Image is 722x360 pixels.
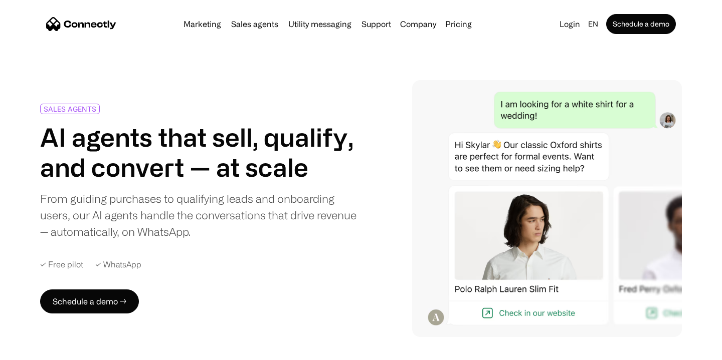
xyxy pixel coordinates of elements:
div: Company [397,17,439,31]
a: Pricing [441,20,476,28]
a: Utility messaging [284,20,355,28]
a: Schedule a demo → [40,289,139,313]
div: en [584,17,604,31]
div: From guiding purchases to qualifying leads and onboarding users, our AI agents handle the convers... [40,190,357,240]
h1: AI agents that sell, qualify, and convert — at scale [40,122,357,182]
div: en [588,17,598,31]
div: ✓ WhatsApp [95,260,141,269]
a: Marketing [179,20,225,28]
div: Company [400,17,436,31]
a: Schedule a demo [606,14,676,34]
a: home [46,17,116,32]
div: SALES AGENTS [44,105,96,113]
a: Login [556,17,584,31]
a: Support [357,20,395,28]
div: ✓ Free pilot [40,260,83,269]
a: Sales agents [227,20,282,28]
